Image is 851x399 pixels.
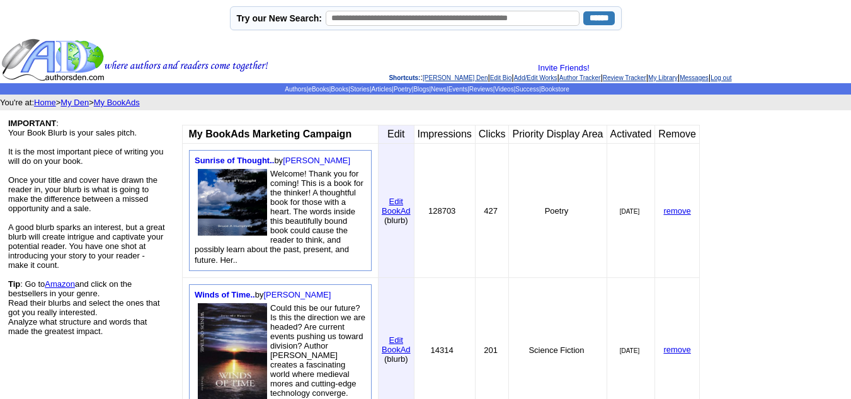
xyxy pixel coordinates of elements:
font: Edit [387,129,405,139]
font: 201 [484,345,498,355]
a: Articles [371,86,392,93]
font: (blurb) [384,216,408,225]
a: Author Tracker [559,74,601,81]
a: EditBookAd [382,195,411,216]
font: (blurb) [384,354,408,364]
a: Edit Bio [490,74,511,81]
a: Amazon [45,279,75,289]
a: Sunrise of Thought.. [195,156,274,165]
a: Reviews [469,86,493,93]
font: 427 [484,206,498,216]
a: remove [663,206,690,216]
font: Activated [610,129,652,139]
font: Poetry [545,206,569,216]
img: header_logo2.gif [1,38,268,82]
a: [PERSON_NAME] Den [423,74,488,81]
a: remove [663,345,690,354]
a: Log out [711,74,731,81]
a: EditBookAd [382,334,411,354]
font: Priority Display Area [512,129,603,139]
a: My BookAds [94,98,140,107]
a: eBooks [308,86,329,93]
font: [DATE] [620,208,639,215]
a: Books [331,86,348,93]
a: Stories [350,86,370,93]
b: Tip [8,279,20,289]
div: : | | | | | | | [271,63,850,82]
a: Review Tracker [603,74,646,81]
a: [PERSON_NAME] [263,290,331,299]
font: Clicks [479,129,506,139]
font: Edit BookAd [382,335,411,354]
a: Winds of Time.. [195,290,255,299]
a: Authors [285,86,306,93]
a: Videos [494,86,513,93]
a: [PERSON_NAME] [283,156,350,165]
font: : Your Book Blurb is your sales pitch. It is the most important piece of writing you will do on y... [8,119,165,336]
a: Bookstore [541,86,569,93]
a: Messages [680,74,709,81]
font: Impressions [418,129,472,139]
img: 80250.jpg [198,169,267,236]
font: Remove [658,129,696,139]
span: Shortcuts: [389,74,420,81]
a: Events [448,86,468,93]
a: Poetry [394,86,412,93]
a: Blogs [413,86,429,93]
a: My Den [60,98,89,107]
font: by [195,156,350,165]
font: 128703 [428,206,455,216]
font: Science Fiction [528,345,584,355]
a: News [431,86,447,93]
font: Edit BookAd [382,197,411,216]
a: Home [34,98,56,107]
a: Invite Friends! [538,63,590,72]
b: My BookAds Marketing Campaign [188,129,351,139]
font: 14314 [431,345,454,355]
a: Success [515,86,539,93]
font: Welcome! Thank you for coming! This is a book for the thinker! A thoughtful book for those with a... [195,169,363,265]
a: Add/Edit Works [514,74,557,81]
b: IMPORTANT [8,119,56,128]
font: [DATE] [620,347,639,354]
label: Try our New Search: [237,13,322,23]
font: by [195,290,331,299]
a: My Library [648,74,678,81]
